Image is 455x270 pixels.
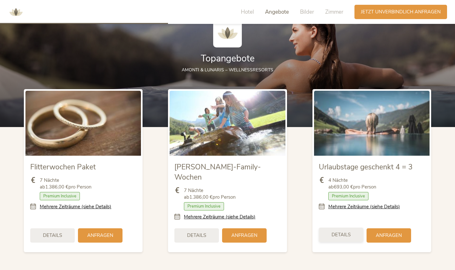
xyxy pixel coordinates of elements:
img: Urlaubstage geschenkt 4 = 3 [314,91,430,156]
img: AMONTI & LUNARIS Wellnessresort [6,3,25,22]
span: Anfragen [87,232,113,239]
span: Details [43,232,62,239]
span: Premium Inclusive [328,192,368,200]
span: Details [332,231,351,238]
span: Jetzt unverbindlich anfragen [361,9,441,15]
span: 4 Nächte ab pro Person [328,177,376,190]
span: Bilder [300,8,314,16]
a: Mehrere Zeiträume (siehe Details) [40,203,111,210]
img: AMONTI & LUNARIS Wellnessresort [213,19,242,47]
span: Anfragen [231,232,257,239]
span: Premium Inclusive [40,192,80,200]
img: Flitterwochen Paket [25,91,141,156]
span: Flitterwochen Paket [30,162,96,172]
span: Anfragen [376,232,402,239]
b: 693,00 € [334,184,353,190]
a: AMONTI & LUNARIS Wellnessresort [6,10,25,14]
span: Premium Inclusive [184,202,224,210]
span: Details [187,232,206,239]
span: Zimmer [325,8,343,16]
span: [PERSON_NAME]-Family-Wochen [174,162,261,182]
span: 7 Nächte ab pro Person [40,177,92,190]
span: AMONTI & LUNARIS – Wellnessresorts [182,67,273,73]
b: 1.386,00 € [45,184,68,190]
span: Angebote [265,8,289,16]
span: Topangebote [201,52,255,65]
span: 7 Nächte ab pro Person [184,187,236,201]
span: Hotel [241,8,254,16]
img: Sommer-Family-Wochen [170,91,285,156]
a: Mehrere Zeiträume (siehe Details) [328,203,400,210]
a: Mehrere Zeiträume (siehe Details) [184,214,255,220]
b: 1.386,00 € [189,194,213,200]
span: Urlaubstage geschenkt 4 = 3 [319,162,413,172]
